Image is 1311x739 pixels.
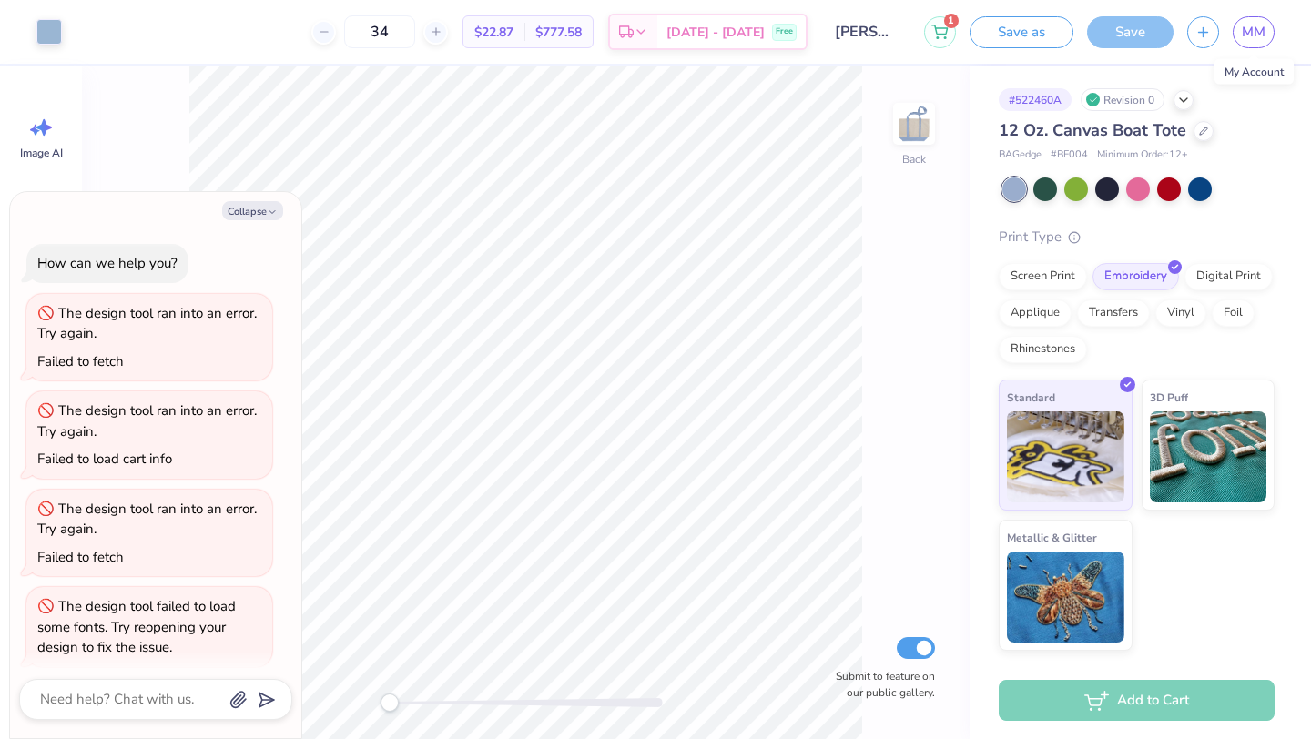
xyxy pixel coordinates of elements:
div: Failed to load cart info [37,450,172,468]
img: Back [896,106,932,142]
div: Digital Print [1184,263,1273,290]
input: Untitled Design [821,14,910,50]
div: Embroidery [1092,263,1179,290]
label: Submit to feature on our public gallery. [826,668,935,701]
span: 12 Oz. Canvas Boat Tote [999,119,1186,141]
button: 1 [924,16,956,48]
span: 3D Puff [1150,388,1188,407]
button: Save as [970,16,1073,48]
span: # BE004 [1051,147,1088,163]
span: BAGedge [999,147,1042,163]
div: Failed to fetch [37,352,124,370]
div: The design tool failed to load some fonts. Try reopening your design to fix the issue. [37,597,236,656]
div: Revision 0 [1081,88,1164,111]
div: The design tool ran into an error. Try again. [37,500,257,539]
img: Standard [1007,411,1124,502]
div: Screen Print [999,263,1087,290]
div: Transfers [1077,299,1150,327]
div: My Account [1214,59,1294,85]
div: The design tool ran into an error. Try again. [37,304,257,343]
span: Metallic & Glitter [1007,528,1097,547]
img: 3D Puff [1150,411,1267,502]
div: Print Type [999,227,1275,248]
span: Standard [1007,388,1055,407]
div: The design tool ran into an error. Try again. [37,401,257,440]
span: Image AI [20,146,63,160]
div: Foil [1212,299,1255,327]
span: MM [1242,22,1265,43]
span: Free [776,25,793,38]
div: # 522460A [999,88,1072,111]
div: Applique [999,299,1072,327]
span: $777.58 [535,23,582,42]
button: Collapse [222,201,283,220]
div: Accessibility label [381,693,399,712]
div: Back [902,151,926,167]
span: [DATE] - [DATE] [666,23,765,42]
a: MM [1233,16,1275,48]
span: Minimum Order: 12 + [1097,147,1188,163]
div: How can we help you? [37,254,178,272]
div: Rhinestones [999,336,1087,363]
span: 1 [944,14,959,28]
img: Metallic & Glitter [1007,552,1124,643]
div: Failed to fetch [37,548,124,566]
span: $22.87 [474,23,513,42]
div: Vinyl [1155,299,1206,327]
input: – – [344,15,415,48]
